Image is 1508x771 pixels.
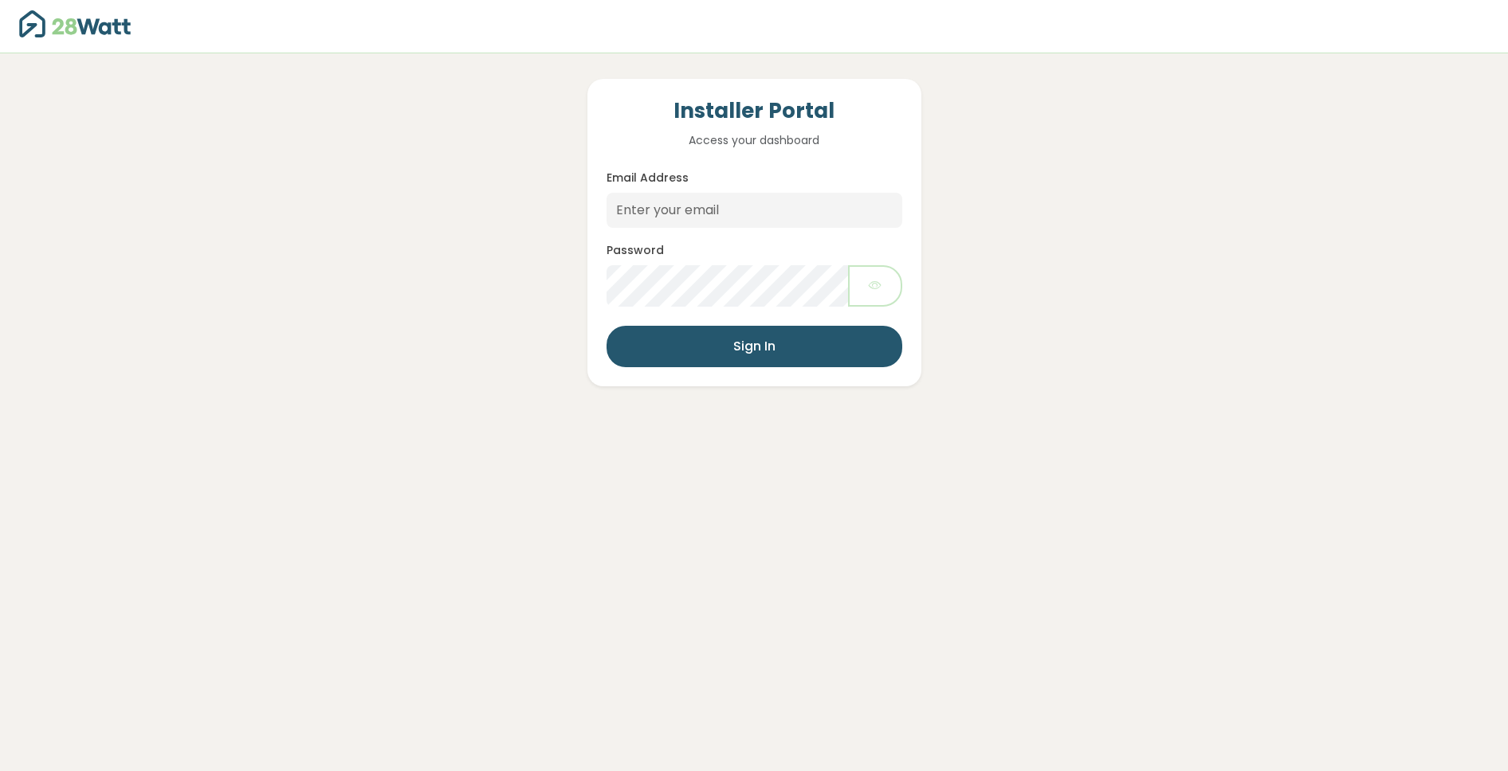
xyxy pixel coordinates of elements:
label: Email Address [607,170,689,186]
p: Access your dashboard [607,131,902,149]
button: Sign In [607,326,902,367]
input: Enter your email [607,193,902,228]
img: 28Watt [19,10,131,37]
h4: Installer Portal [607,98,902,125]
label: Password [607,242,664,259]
